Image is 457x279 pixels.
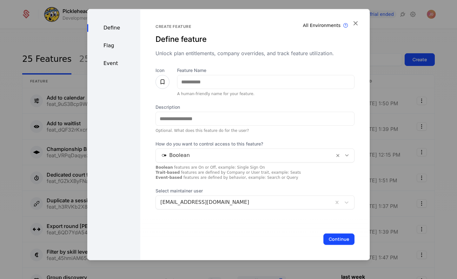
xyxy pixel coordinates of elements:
div: Unlock plan entitlements, company overrides, and track feature utilization. [156,49,354,57]
strong: Event-based [156,175,182,180]
div: All Environments [303,22,341,29]
strong: Boolean [156,165,173,170]
label: Icon [156,67,169,74]
div: Event [87,60,140,67]
div: Define feature [156,34,354,44]
span: Select maintainer user [156,188,354,194]
div: Flag [87,42,140,49]
label: Feature Name [177,67,354,74]
div: Define [87,24,140,32]
button: Continue [323,233,354,245]
strong: Trait-based [156,170,180,175]
label: Description [156,104,354,110]
div: A human-friendly name for your feature. [177,91,354,96]
div: Optional. What does this feature do for the user? [156,128,354,133]
span: How do you want to control access to this feature? [156,141,354,147]
div: Create feature [156,24,354,29]
div: features are On or Off, example: Single Sign On features are defined by Company or User trait, ex... [156,165,354,180]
